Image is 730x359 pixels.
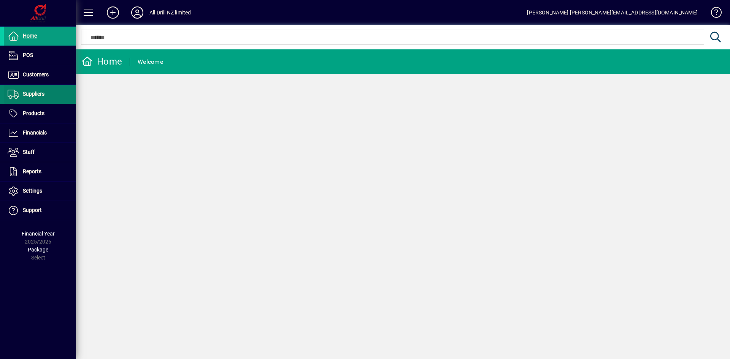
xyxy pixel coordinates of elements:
[23,130,47,136] span: Financials
[4,201,76,220] a: Support
[23,52,33,58] span: POS
[23,91,44,97] span: Suppliers
[23,110,44,116] span: Products
[23,149,35,155] span: Staff
[23,168,41,174] span: Reports
[4,46,76,65] a: POS
[4,123,76,142] a: Financials
[4,65,76,84] a: Customers
[138,56,163,68] div: Welcome
[4,162,76,181] a: Reports
[22,231,55,237] span: Financial Year
[23,207,42,213] span: Support
[4,182,76,201] a: Settings
[4,85,76,104] a: Suppliers
[527,6,698,19] div: [PERSON_NAME] [PERSON_NAME][EMAIL_ADDRESS][DOMAIN_NAME]
[4,104,76,123] a: Products
[23,33,37,39] span: Home
[705,2,720,26] a: Knowledge Base
[28,247,48,253] span: Package
[125,6,149,19] button: Profile
[4,143,76,162] a: Staff
[23,188,42,194] span: Settings
[23,71,49,77] span: Customers
[82,55,122,68] div: Home
[101,6,125,19] button: Add
[149,6,191,19] div: All Drill NZ limited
